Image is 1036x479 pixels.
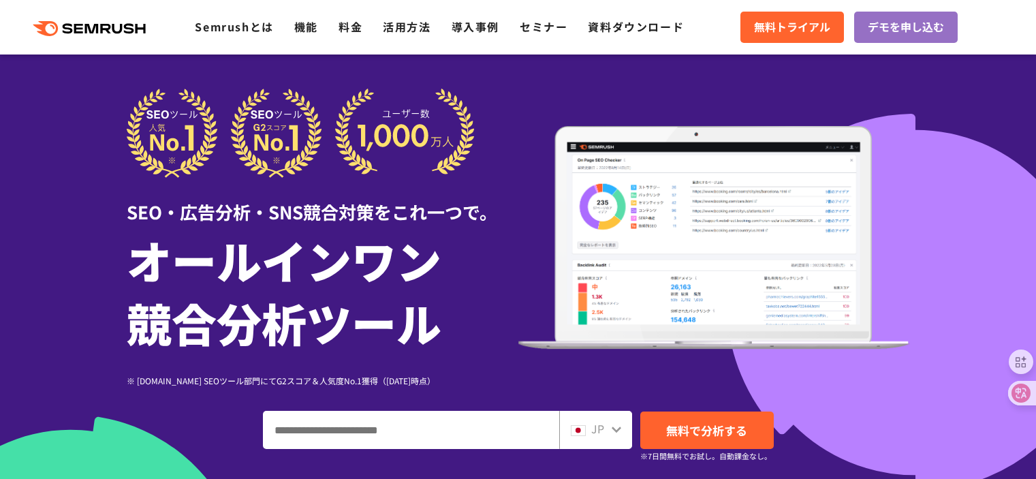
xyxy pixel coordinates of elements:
[195,18,273,35] a: Semrushとは
[754,18,830,36] span: 無料トライアル
[854,12,958,43] a: デモを申し込む
[640,412,774,449] a: 無料で分析する
[588,18,684,35] a: 資料ダウンロード
[383,18,430,35] a: 活用方法
[591,420,604,437] span: JP
[339,18,362,35] a: 料金
[294,18,318,35] a: 機能
[452,18,499,35] a: 導入事例
[127,374,518,387] div: ※ [DOMAIN_NAME] SEOツール部門にてG2スコア＆人気度No.1獲得（[DATE]時点）
[640,450,772,463] small: ※7日間無料でお試し。自動課金なし。
[264,412,559,448] input: ドメイン、キーワードまたはURLを入力してください
[666,422,747,439] span: 無料で分析する
[127,178,518,225] div: SEO・広告分析・SNS競合対策をこれ一つで。
[520,18,567,35] a: セミナー
[127,228,518,354] h1: オールインワン 競合分析ツール
[740,12,844,43] a: 無料トライアル
[868,18,944,36] span: デモを申し込む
